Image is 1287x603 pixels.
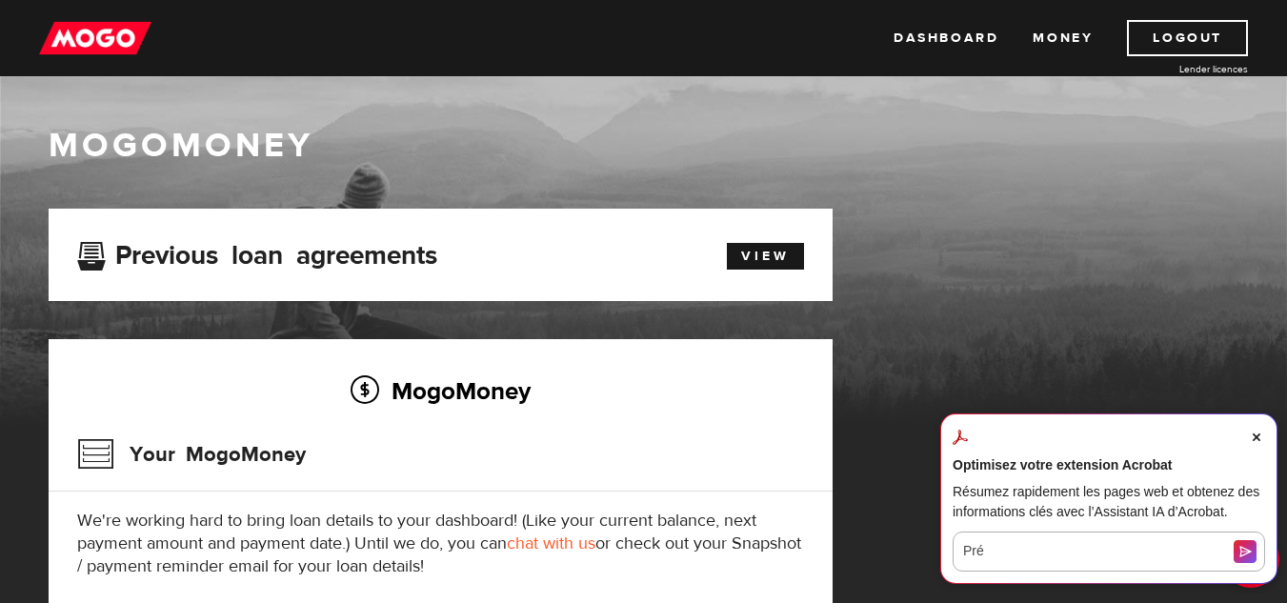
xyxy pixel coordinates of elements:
[1127,20,1248,56] a: Logout
[1105,62,1248,76] a: Lender licences
[894,20,998,56] a: Dashboard
[77,371,804,411] h2: MogoMoney
[507,533,595,554] a: chat with us
[1033,20,1093,56] a: Money
[77,430,306,479] h3: Your MogoMoney
[39,20,151,56] img: mogo_logo-11ee424be714fa7cbb0f0f49df9e16ec.png
[727,243,804,270] a: View
[15,8,72,65] button: Open LiveChat chat widget
[77,510,804,578] p: We're working hard to bring loan details to your dashboard! (Like your current balance, next paym...
[77,240,437,265] h3: Previous loan agreements
[49,126,1239,166] h1: MogoMoney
